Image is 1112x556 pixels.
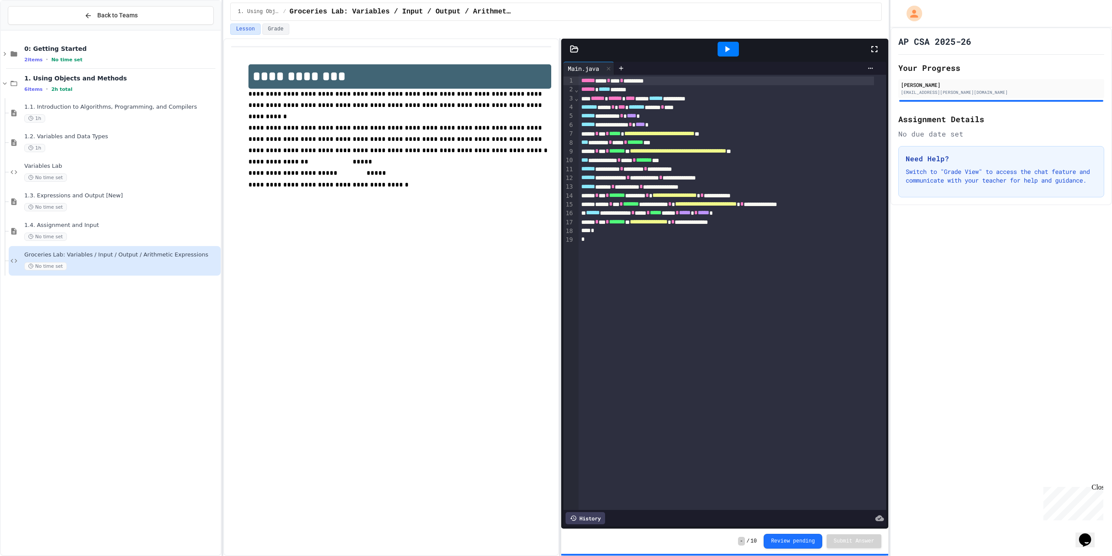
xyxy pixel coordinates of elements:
[738,537,745,546] span: -
[827,534,881,548] button: Submit Answer
[563,64,603,73] div: Main.java
[24,262,67,270] span: No time set
[901,81,1102,89] div: [PERSON_NAME]
[563,62,614,75] div: Main.java
[563,200,574,209] div: 15
[1040,483,1103,520] iframe: chat widget
[563,112,574,120] div: 5
[563,174,574,183] div: 12
[898,35,971,47] h1: AP CSA 2025-26
[24,203,67,211] span: No time set
[46,86,48,93] span: •
[24,57,43,63] span: 2 items
[906,167,1097,185] p: Switch to "Grade View" to access the chat feature and communicate with your teacher for help and ...
[563,209,574,218] div: 16
[563,121,574,130] div: 6
[906,153,1097,164] h3: Need Help?
[563,227,574,236] div: 18
[24,222,219,229] span: 1.4. Assignment and Input
[24,133,219,140] span: 1.2. Variables and Data Types
[3,3,60,55] div: Chat with us now!Close
[751,538,757,545] span: 10
[24,45,219,53] span: 0: Getting Started
[1076,521,1103,547] iframe: chat widget
[563,192,574,200] div: 14
[24,173,67,182] span: No time set
[24,114,45,123] span: 1h
[563,85,574,94] div: 2
[898,62,1104,74] h2: Your Progress
[262,23,289,35] button: Grade
[563,139,574,147] div: 8
[8,6,214,25] button: Back to Teams
[563,165,574,174] div: 11
[764,534,822,549] button: Review pending
[24,233,67,241] span: No time set
[563,156,574,165] div: 10
[51,87,73,92] span: 2h total
[574,95,579,102] span: Fold line
[24,144,45,152] span: 1h
[898,129,1104,139] div: No due date set
[51,57,83,63] span: No time set
[563,147,574,156] div: 9
[563,183,574,191] div: 13
[563,103,574,112] div: 4
[24,251,219,259] span: Groceries Lab: Variables / Input / Output / Arithmetic Expressions
[290,7,512,17] span: Groceries Lab: Variables / Input / Output / Arithmetic Expressions
[563,218,574,227] div: 17
[898,113,1104,125] h2: Assignment Details
[24,192,219,200] span: 1.3. Expressions and Output [New]
[563,94,574,103] div: 3
[46,56,48,63] span: •
[97,11,138,20] span: Back to Teams
[24,163,219,170] span: Variables Lab
[834,538,874,545] span: Submit Answer
[24,74,219,82] span: 1. Using Objects and Methods
[230,23,260,35] button: Lesson
[563,77,574,85] div: 1
[563,236,574,244] div: 19
[574,86,579,93] span: Fold line
[566,512,605,524] div: History
[283,8,286,15] span: /
[24,103,219,111] span: 1.1. Introduction to Algorithms, Programming, and Compilers
[901,89,1102,96] div: [EMAIL_ADDRESS][PERSON_NAME][DOMAIN_NAME]
[563,130,574,138] div: 7
[897,3,924,23] div: My Account
[24,87,43,92] span: 6 items
[238,8,279,15] span: 1. Using Objects and Methods
[747,538,750,545] span: /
